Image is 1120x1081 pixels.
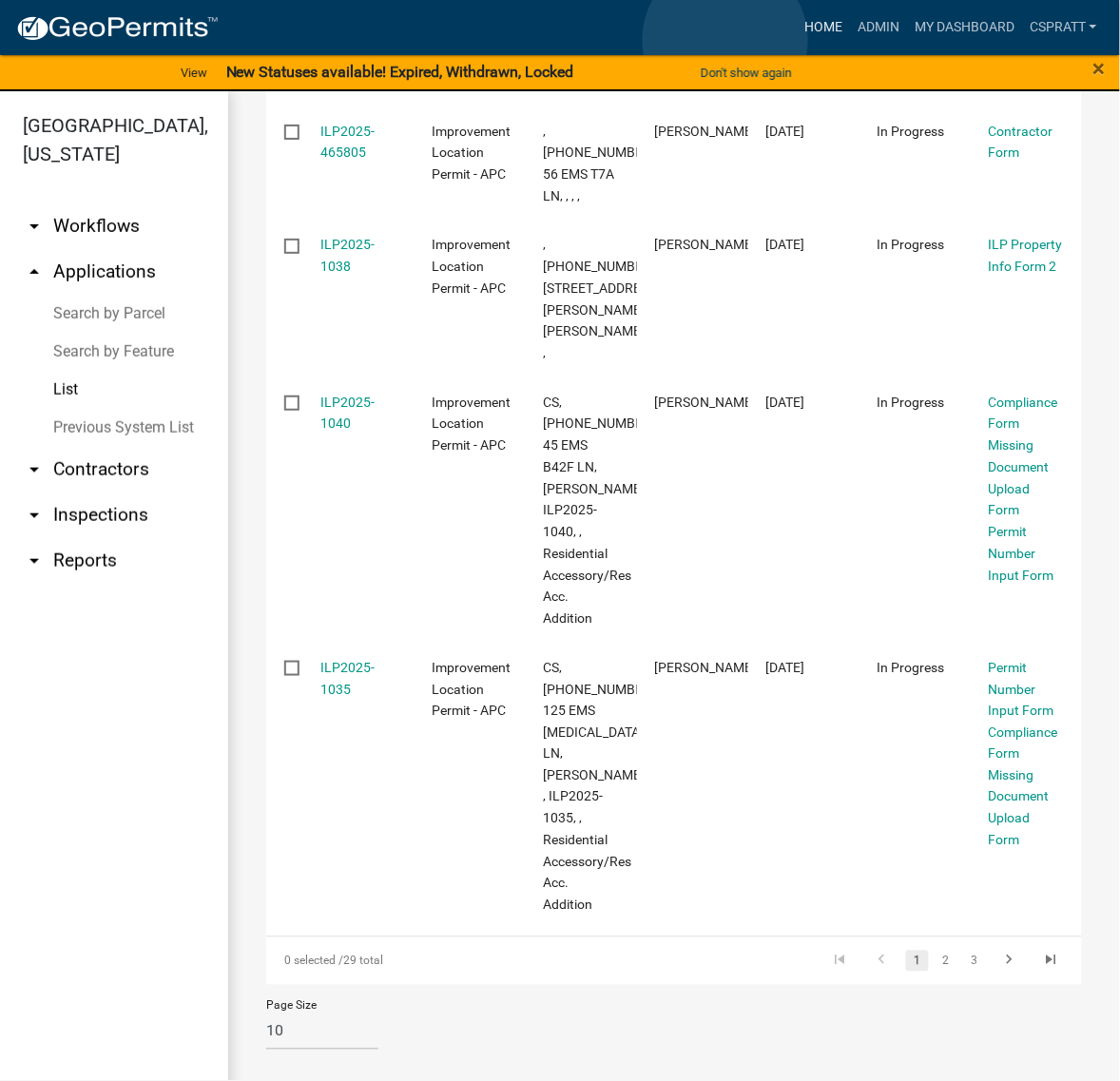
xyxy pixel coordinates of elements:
a: Compliance Form [989,395,1058,432]
span: 0 selected / [284,955,343,968]
span: CS, 005-061-006.J, 125 EMS T3 LN, wassall , ILP2025-1035, , Residential Accessory/Res Acc. Addition [544,660,670,913]
strong: New Statuses available! Expired, Withdrawn, Locked [226,63,574,81]
button: Close [1093,57,1106,80]
span: Ryan Mansbarger [655,124,757,139]
a: Admin [850,10,907,46]
a: ILP2025-1040 [321,395,376,432]
a: ILP2025-1035 [321,660,376,697]
li: page 1 [903,945,932,977]
span: Sharon Huston [655,395,757,410]
span: 08/18/2025 [766,237,805,252]
a: ILP2025-465805 [321,124,376,161]
span: Valerie Wassall [655,660,757,675]
i: arrow_drop_down [23,458,46,481]
i: arrow_drop_down [23,550,46,572]
span: In Progress [878,237,945,252]
a: go to first page [822,951,859,972]
a: 3 [963,951,986,972]
span: Improvement Location Permit - APC [433,237,512,296]
div: 29 total [266,937,586,985]
i: arrow_drop_down [23,215,46,238]
a: ILP Property Info Form 2 [989,237,1063,274]
span: 08/19/2025 [766,124,805,139]
a: Missing Document Upload Form [989,768,1050,848]
span: Improvement Location Permit - APC [433,124,512,183]
a: go to previous page [864,951,900,972]
a: cspratt [1022,10,1105,46]
a: Compliance Form [989,724,1058,762]
a: Home [797,10,850,46]
span: In Progress [878,124,945,139]
i: arrow_drop_up [23,261,46,283]
a: Missing Document Upload Form [989,437,1050,517]
a: View [173,57,215,88]
span: CS, 005-083-299.A, 45 EMS B42F LN, Huston, ILP2025-1040, , Residential Accessory/Res Acc. Addition [544,395,671,627]
span: Matt Burkholder [655,237,757,252]
span: Improvement Location Permit - APC [433,395,512,454]
span: Improvement Location Permit - APC [433,660,512,719]
a: 2 [935,951,957,972]
i: arrow_drop_down [23,504,46,527]
a: My Dashboard [907,10,1022,46]
span: In Progress [878,660,945,675]
a: Contractor Form [989,124,1053,161]
a: go to next page [992,951,1028,972]
a: ILP2025-1038 [321,237,376,274]
span: , 005-063-035, 56 EMS T7A LN, , , , [544,124,659,203]
span: , 007-090-043, 10529 N MOORE ST, Burkholder, ILP2025-1038, , [544,237,661,360]
span: In Progress [878,395,945,410]
span: 08/18/2025 [766,395,805,410]
li: page 2 [932,945,960,977]
span: × [1093,55,1106,82]
span: 08/17/2025 [766,660,805,675]
a: Permit Number Input Form [989,524,1054,583]
a: 1 [906,951,929,972]
a: go to last page [1033,951,1070,972]
li: page 3 [960,945,989,977]
button: Don't show again [693,57,800,88]
a: Permit Number Input Form [989,660,1054,719]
